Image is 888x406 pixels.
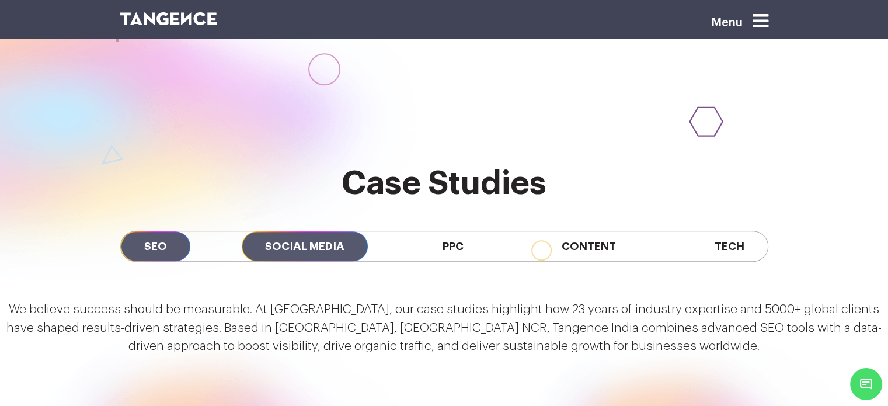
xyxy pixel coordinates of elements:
h2: Case Studies [120,165,768,202]
span: Tech [691,231,768,261]
span: Social Media [242,231,368,261]
span: Content [538,231,639,261]
span: SEO [121,231,190,261]
img: logo SVG [120,12,217,25]
span: PPC [419,231,487,261]
span: Chat Widget [850,368,882,400]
